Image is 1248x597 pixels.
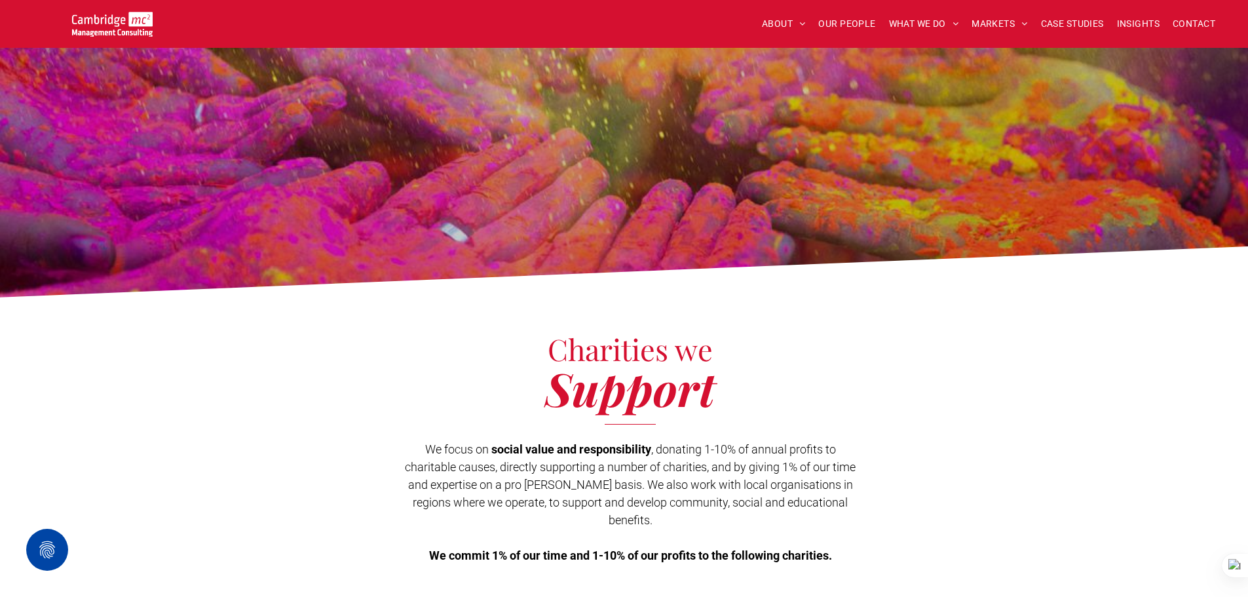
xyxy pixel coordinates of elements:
span: Support [545,357,715,419]
span: , donating 1-10% of annual profits to charitable causes, directly supporting a number of charitie... [405,442,856,527]
span: we [675,329,713,368]
a: Your Business Transformed | Cambridge Management Consulting [72,14,153,28]
a: ABOUT [755,14,812,34]
span: Charities [548,329,668,368]
span: We commit 1% of our time and 1-10% of our profits to the following charities. [429,549,832,562]
span: social value and responsibility [491,442,651,456]
a: MARKETS [965,14,1034,34]
a: CASE STUDIES [1034,14,1110,34]
a: OUR PEOPLE [812,14,882,34]
img: Go to Homepage [72,12,153,37]
span: We focus on [425,442,489,456]
a: CONTACT [1166,14,1222,34]
a: WHAT WE DO [882,14,966,34]
a: INSIGHTS [1110,14,1166,34]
